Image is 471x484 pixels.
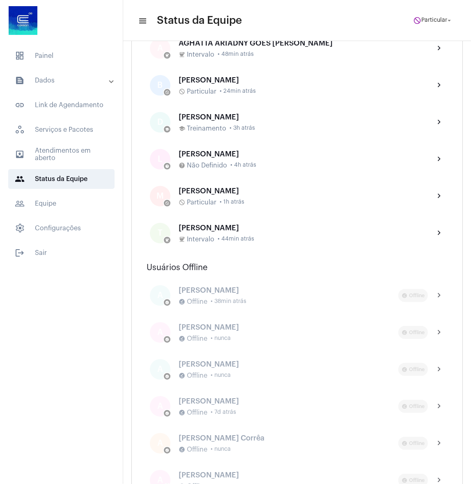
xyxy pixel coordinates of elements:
[8,218,115,238] span: Configurações
[179,323,398,331] div: [PERSON_NAME]
[15,51,25,61] span: sidenav icon
[150,322,170,343] div: A
[434,117,444,127] mat-icon: chevron_right
[187,409,207,416] span: Offline
[179,125,185,132] mat-icon: school
[211,335,231,342] span: • nunca
[150,396,170,417] div: A
[402,440,407,446] mat-icon: offline_pin
[8,243,115,263] span: Sair
[150,223,170,243] div: T
[150,112,170,133] div: D
[402,404,407,409] mat-icon: offline_pin
[179,397,398,405] div: [PERSON_NAME]
[150,186,170,206] div: M
[398,289,428,302] mat-chip: Offline
[230,162,256,168] span: • 4h atrás
[398,437,428,450] mat-chip: Offline
[187,236,214,243] span: Intervalo
[187,335,207,342] span: Offline
[150,38,170,59] div: A
[413,16,421,25] mat-icon: do_not_disturb
[179,88,185,95] mat-icon: do_not_disturb
[187,51,214,58] span: Intervalo
[165,238,169,242] mat-icon: coffee
[179,434,398,442] div: [PERSON_NAME] Corrêa
[187,125,226,132] span: Treinamento
[220,88,256,94] span: • 24min atrás
[150,149,170,170] div: L
[15,248,25,258] mat-icon: sidenav icon
[8,46,115,66] span: Painel
[398,326,428,339] mat-chip: Offline
[434,154,444,164] mat-icon: chevron_right
[179,224,428,232] div: [PERSON_NAME]
[402,330,407,335] mat-icon: offline_pin
[179,199,185,206] mat-icon: do_not_disturb
[179,76,428,84] div: [PERSON_NAME]
[211,409,236,415] span: • 7d atrás
[187,298,207,305] span: Offline
[179,187,428,195] div: [PERSON_NAME]
[187,88,216,95] span: Particular
[179,162,185,169] mat-icon: help
[179,335,185,342] mat-icon: offline_pin
[15,199,25,209] mat-icon: sidenav icon
[187,372,207,379] span: Offline
[165,201,169,205] mat-icon: do_not_disturb
[165,53,169,57] mat-icon: coffee
[8,145,115,164] span: Atendimentos em aberto
[165,164,169,168] mat-icon: help
[15,76,110,85] mat-panel-title: Dados
[179,409,185,416] mat-icon: offline_pin
[147,263,448,272] h3: Usuários Offline
[434,191,444,201] mat-icon: chevron_right
[434,80,444,90] mat-icon: chevron_right
[402,293,407,298] mat-icon: offline_pin
[434,328,444,337] mat-icon: chevron_right
[220,199,244,205] span: • 1h atrás
[187,199,216,206] span: Particular
[218,51,254,57] span: • 48min atrás
[15,223,25,233] span: sidenav icon
[150,433,170,454] div: A
[150,359,170,380] div: A
[179,360,398,368] div: [PERSON_NAME]
[165,411,169,415] mat-icon: offline_pin
[230,125,255,131] span: • 3h atrás
[165,337,169,342] mat-icon: offline_pin
[398,400,428,413] mat-chip: Offline
[434,365,444,374] mat-icon: chevron_right
[179,471,398,479] div: [PERSON_NAME]
[211,298,246,305] span: • 38min atrás
[8,194,115,213] span: Equipe
[138,16,146,26] mat-icon: sidenav icon
[434,401,444,411] mat-icon: chevron_right
[211,372,231,378] span: • nunca
[402,367,407,372] mat-icon: offline_pin
[165,300,169,305] mat-icon: offline_pin
[434,44,444,53] mat-icon: chevron_right
[398,363,428,376] mat-chip: Offline
[165,90,169,94] mat-icon: do_not_disturb
[434,228,444,238] mat-icon: chevron_right
[187,446,207,453] span: Offline
[8,95,115,115] span: Link de Agendamento
[5,71,123,90] mat-expansion-panel-header: sidenav iconDados
[157,14,242,27] span: Status da Equipe
[434,438,444,448] mat-icon: chevron_right
[408,12,458,29] button: Particular
[179,39,428,47] div: AGHATTA ARIADNY GOES [PERSON_NAME]
[8,120,115,140] span: Serviços e Pacotes
[421,18,447,23] span: Particular
[8,169,115,189] span: Status da Equipe
[165,374,169,378] mat-icon: offline_pin
[15,76,25,85] mat-icon: sidenav icon
[15,100,25,110] mat-icon: sidenav icon
[434,291,444,300] mat-icon: chevron_right
[446,17,453,24] mat-icon: arrow_drop_down
[179,298,185,305] mat-icon: offline_pin
[179,286,398,294] div: [PERSON_NAME]
[165,127,169,131] mat-icon: school
[15,174,25,184] mat-icon: sidenav icon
